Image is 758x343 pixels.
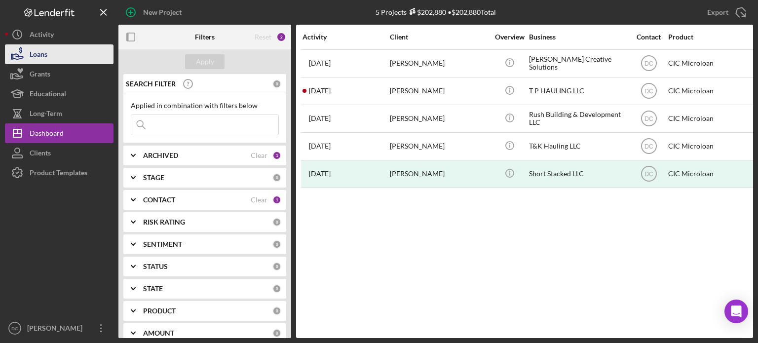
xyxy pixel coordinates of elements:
[272,240,281,249] div: 0
[5,143,114,163] button: Clients
[126,80,176,88] b: SEARCH FILTER
[5,84,114,104] button: Educational
[644,60,653,67] text: DC
[143,307,176,315] b: PRODUCT
[309,59,331,67] time: 2025-10-09 20:48
[529,106,628,132] div: Rush Building & Development LLC
[697,2,753,22] button: Export
[5,25,114,44] button: Activity
[251,152,267,159] div: Clear
[118,2,191,22] button: New Project
[272,329,281,338] div: 0
[143,152,178,159] b: ARCHIVED
[529,78,628,104] div: T P HAULING LLC
[644,88,653,95] text: DC
[143,263,168,270] b: STATUS
[30,104,62,126] div: Long-Term
[30,163,87,185] div: Product Templates
[143,196,175,204] b: CONTACT
[272,306,281,315] div: 0
[529,33,628,41] div: Business
[5,64,114,84] button: Grants
[724,300,748,323] div: Open Intercom Messenger
[390,161,489,187] div: [PERSON_NAME]
[272,195,281,204] div: 1
[251,196,267,204] div: Clear
[5,163,114,183] button: Product Templates
[644,171,653,178] text: DC
[11,326,18,331] text: DC
[30,123,64,146] div: Dashboard
[143,2,182,22] div: New Project
[272,173,281,182] div: 0
[390,33,489,41] div: Client
[272,262,281,271] div: 0
[131,102,279,110] div: Applied in combination with filters below
[272,218,281,227] div: 0
[407,8,446,16] div: $202,880
[644,115,653,122] text: DC
[309,170,331,178] time: 2025-08-18 19:30
[143,329,174,337] b: AMOUNT
[185,54,225,69] button: Apply
[195,33,215,41] b: Filters
[529,133,628,159] div: T&K Hauling LLC
[529,50,628,76] div: [PERSON_NAME] Creative Solutions
[276,32,286,42] div: 2
[390,133,489,159] div: [PERSON_NAME]
[196,54,214,69] div: Apply
[30,84,66,106] div: Educational
[309,87,331,95] time: 2025-10-08 17:31
[390,78,489,104] div: [PERSON_NAME]
[630,33,667,41] div: Contact
[309,142,331,150] time: 2025-09-24 22:58
[143,218,185,226] b: RISK RATING
[707,2,728,22] div: Export
[25,318,89,341] div: [PERSON_NAME]
[529,161,628,187] div: Short Stacked LLC
[390,50,489,76] div: [PERSON_NAME]
[491,33,528,41] div: Overview
[272,284,281,293] div: 0
[30,44,47,67] div: Loans
[143,240,182,248] b: SENTIMENT
[5,123,114,143] button: Dashboard
[272,151,281,160] div: 1
[5,318,114,338] button: DC[PERSON_NAME]
[376,8,496,16] div: 5 Projects • $202,880 Total
[143,174,164,182] b: STAGE
[30,64,50,86] div: Grants
[255,33,271,41] div: Reset
[309,114,331,122] time: 2025-10-07 14:33
[30,143,51,165] div: Clients
[644,143,653,150] text: DC
[303,33,389,41] div: Activity
[5,104,114,123] button: Long-Term
[5,44,114,64] button: Loans
[390,106,489,132] div: [PERSON_NAME]
[272,79,281,88] div: 0
[30,25,54,47] div: Activity
[143,285,163,293] b: STATE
